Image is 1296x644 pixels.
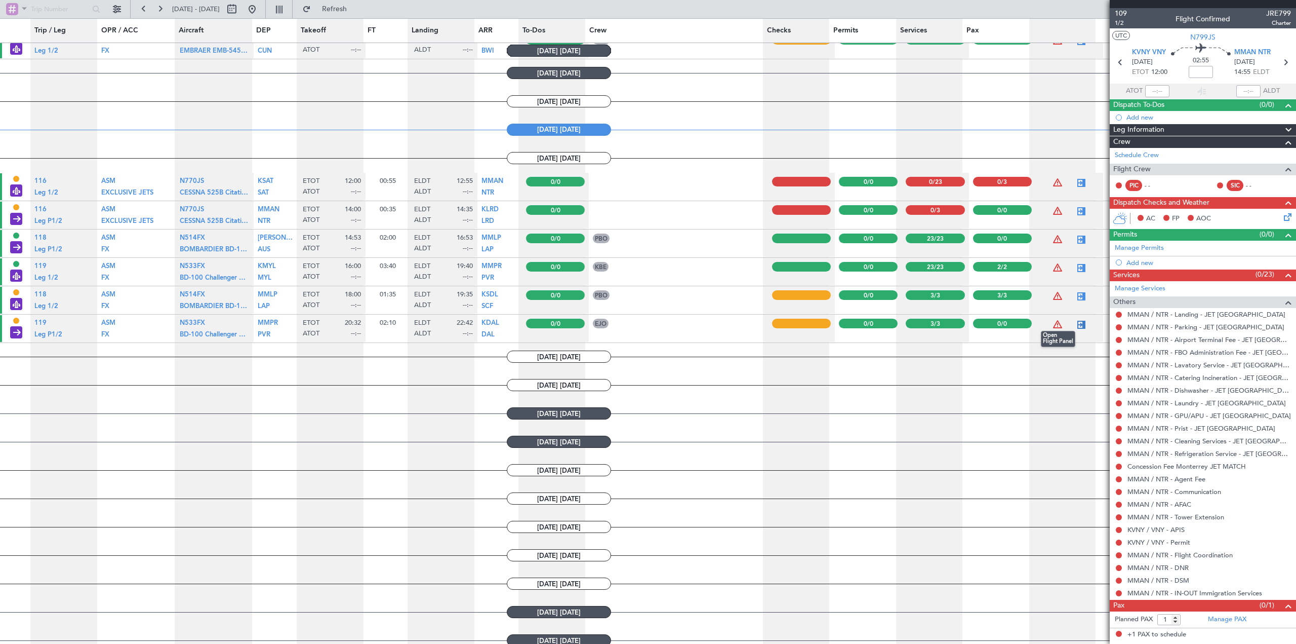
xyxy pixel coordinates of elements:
[303,329,319,338] span: ATOT
[1126,113,1291,122] div: Add new
[172,5,220,14] span: [DATE] - [DATE]
[507,67,611,79] span: [DATE] [DATE]
[1145,181,1167,190] div: - -
[481,190,494,196] span: NTR
[345,177,361,186] span: 12:00
[414,234,430,243] span: ELDT
[1253,67,1269,78] span: ELDT
[1234,48,1271,58] span: MMAN NTR
[507,606,611,618] span: [DATE] [DATE]
[345,262,361,271] span: 16:00
[414,273,431,282] span: ALDT
[1255,269,1274,280] span: (0/23)
[258,266,276,273] a: KMYL
[301,25,326,36] span: Takeoff
[481,277,494,284] a: PVR
[481,263,502,270] span: MMPR
[180,320,205,326] span: N533FX
[1172,214,1180,224] span: FP
[258,331,270,338] span: PVR
[101,25,138,36] span: OPR / ACC
[1266,19,1291,27] span: Charter
[34,192,58,199] a: Leg 1/2
[457,234,473,243] span: 16:53
[101,178,115,184] span: ASM
[412,25,438,36] span: Landing
[1126,258,1291,267] div: Add new
[345,319,361,328] span: 20:32
[34,291,47,298] span: 118
[414,177,430,186] span: ELDT
[351,301,361,310] span: --:--
[180,291,205,298] span: N514FX
[351,216,361,225] span: --:--
[34,25,66,36] span: Trip / Leg
[180,206,204,213] span: N770JS
[303,244,319,253] span: ATOT
[258,209,279,216] a: MMAN
[101,220,153,227] a: EXCLUSIVE JETS
[258,275,271,281] span: MYL
[180,220,249,227] a: CESSNA 525B Citation CJ3
[1127,323,1284,331] a: MMAN / NTR - Parking - JET [GEOGRAPHIC_DATA]
[34,294,47,301] a: 118
[1234,67,1250,78] span: 14:55
[180,334,249,340] a: BD-100 Challenger 300
[1263,86,1280,96] span: ALDT
[507,407,611,420] span: [DATE] [DATE]
[767,25,791,36] span: Checks
[34,235,47,241] span: 118
[258,181,273,187] a: KSAT
[298,1,358,17] button: Refresh
[313,6,355,13] span: Refresh
[481,294,498,301] a: KSDL
[1115,243,1164,253] a: Manage Permits
[180,266,205,273] a: N533FX
[481,249,494,255] a: LAP
[101,303,109,310] span: FX
[34,320,47,326] span: 119
[507,549,611,561] span: [DATE] [DATE]
[180,238,205,244] a: N514FX
[1113,164,1151,175] span: Flight Crew
[481,291,498,298] span: KSDL
[180,190,263,196] span: CESSNA 525B Citation CJ3
[258,246,270,253] span: AUS
[1127,411,1291,420] a: MMAN / NTR - GPU/APU - JET [GEOGRAPHIC_DATA]
[1227,180,1243,191] div: SIC
[507,493,611,505] span: [DATE] [DATE]
[180,178,204,184] span: N770JS
[966,25,979,36] span: Pax
[481,218,494,224] span: LRD
[457,177,473,186] span: 12:55
[258,235,311,241] span: [PERSON_NAME]
[303,205,319,214] span: ETOT
[34,275,58,281] span: Leg 1/2
[180,181,204,187] a: N770JS
[507,45,611,57] span: [DATE] [DATE]
[1196,214,1211,224] span: AOC
[463,273,473,282] span: --:--
[414,290,430,299] span: ELDT
[1127,563,1189,572] a: MMAN / NTR - DNR
[1127,437,1291,445] a: MMAN / NTR - Cleaning Services - JET [GEOGRAPHIC_DATA]
[180,294,205,301] a: N514FX
[34,220,62,227] a: Leg P1/2
[34,249,62,255] a: Leg P1/2
[345,205,361,214] span: 14:00
[380,205,396,214] span: 00:35
[1127,576,1189,585] a: MMAN / NTR - DSM
[345,234,361,243] span: 14:53
[1127,551,1233,559] a: MMAN / NTR - Flight Coordination
[481,331,495,338] span: DAL
[1113,136,1130,148] span: Crew
[589,25,606,36] span: Crew
[481,320,499,326] span: KDAL
[1113,124,1164,136] span: Leg Information
[34,263,47,270] span: 119
[180,263,205,270] span: N533FX
[1127,310,1285,319] a: MMAN / NTR - Landing - JET [GEOGRAPHIC_DATA]
[303,187,319,197] span: ATOT
[463,244,473,253] span: --:--
[414,244,431,253] span: ALDT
